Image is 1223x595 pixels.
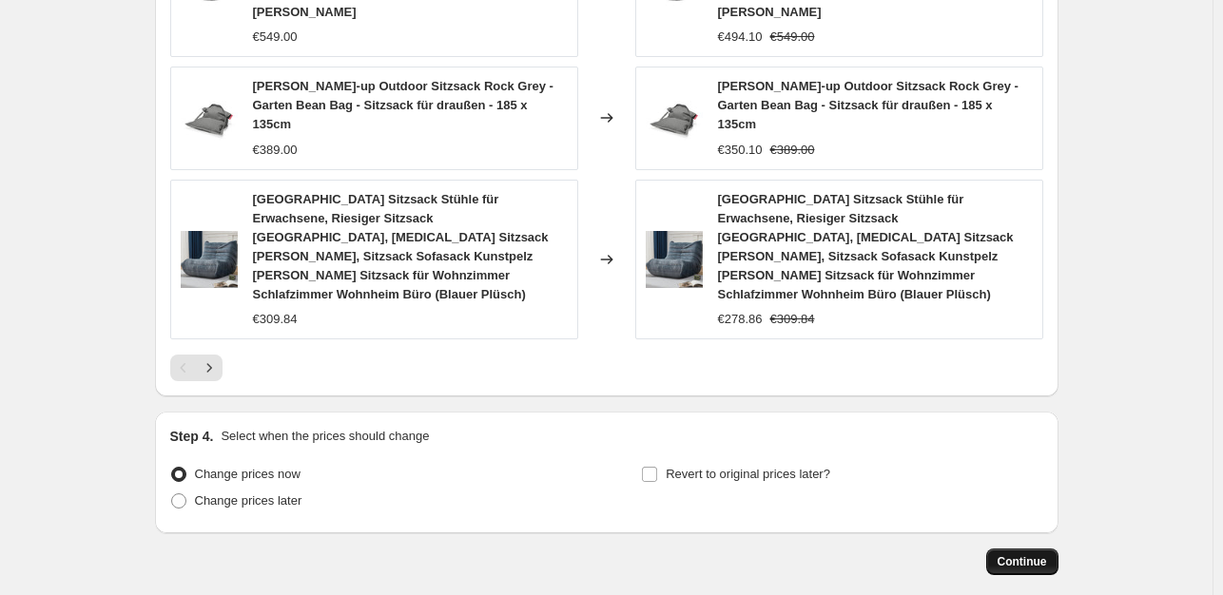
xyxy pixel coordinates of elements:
[253,79,553,131] span: [PERSON_NAME]-up Outdoor Sitzsack Rock Grey - Garten Bean Bag - Sitzsack für draußen - 185 x 135cm
[718,141,763,160] div: €350.10
[718,310,763,329] div: €278.86
[195,493,302,508] span: Change prices later
[770,28,815,47] strike: €549.00
[181,231,238,288] img: 81UoeJzdYqL_80x.jpg
[770,310,815,329] strike: €309.84
[646,89,703,146] img: 61tuqdgWTTL_80x.jpg
[195,467,301,481] span: Change prices now
[718,28,763,47] div: €494.10
[718,192,1014,301] span: [GEOGRAPHIC_DATA] Sitzsack Stühle für Erwachsene, Riesiger Sitzsack [GEOGRAPHIC_DATA], [MEDICAL_D...
[170,355,223,381] nav: Pagination
[253,141,298,160] div: €389.00
[253,192,549,301] span: [GEOGRAPHIC_DATA] Sitzsack Stühle für Erwachsene, Riesiger Sitzsack [GEOGRAPHIC_DATA], [MEDICAL_D...
[170,427,214,446] h2: Step 4.
[221,427,429,446] p: Select when the prices should change
[181,89,238,146] img: 61tuqdgWTTL_80x.jpg
[718,79,1019,131] span: [PERSON_NAME]-up Outdoor Sitzsack Rock Grey - Garten Bean Bag - Sitzsack für draußen - 185 x 135cm
[666,467,830,481] span: Revert to original prices later?
[253,28,298,47] div: €549.00
[646,231,703,288] img: 81UoeJzdYqL_80x.jpg
[998,554,1047,569] span: Continue
[770,141,815,160] strike: €389.00
[196,355,223,381] button: Next
[986,548,1058,575] button: Continue
[253,310,298,329] div: €309.84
